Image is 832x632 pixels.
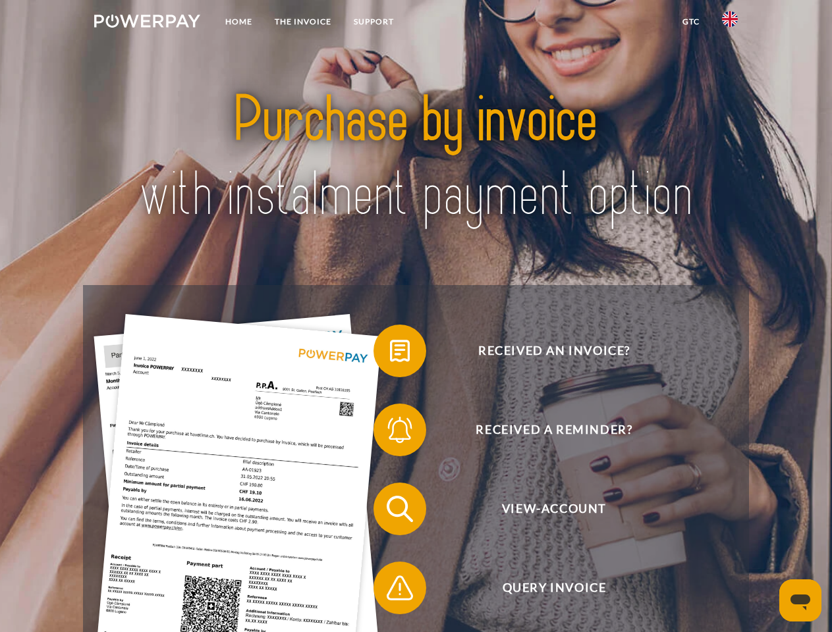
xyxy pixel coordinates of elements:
span: Received a reminder? [393,404,715,456]
img: qb_bell.svg [383,413,416,446]
span: Received an invoice? [393,325,715,377]
img: qb_bill.svg [383,334,416,367]
img: qb_search.svg [383,492,416,525]
a: THE INVOICE [263,10,343,34]
img: en [722,11,738,27]
img: title-powerpay_en.svg [126,63,706,252]
img: qb_warning.svg [383,571,416,604]
span: Query Invoice [393,562,715,614]
a: Home [214,10,263,34]
button: Received a reminder? [374,404,716,456]
button: Received an invoice? [374,325,716,377]
a: GTC [671,10,711,34]
iframe: Button to launch messaging window [779,579,821,621]
a: Support [343,10,405,34]
span: View-Account [393,483,715,535]
button: Query Invoice [374,562,716,614]
button: View-Account [374,483,716,535]
img: logo-powerpay-white.svg [94,14,200,28]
